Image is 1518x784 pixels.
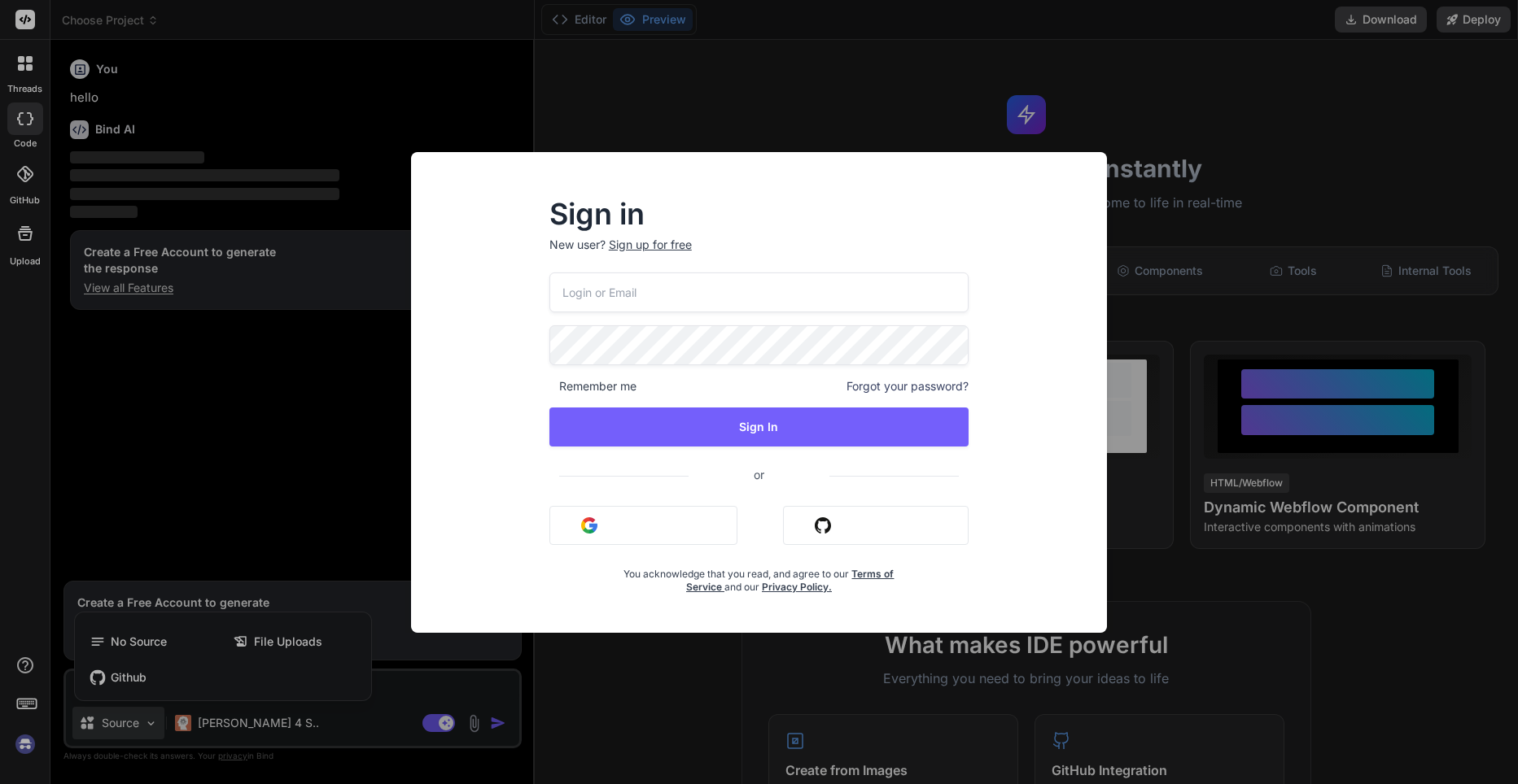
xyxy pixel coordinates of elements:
[846,378,969,394] span: Forgot your password?
[549,272,969,312] input: Login or Email
[762,581,832,593] a: Privacy Policy.
[783,506,969,545] button: Sign in with Github
[686,568,895,593] a: Terms of Service
[549,407,969,446] button: Sign In
[549,237,969,272] p: New user?
[815,517,831,534] img: github
[619,558,899,594] div: You acknowledge that you read, and agree to our and our
[581,517,597,534] img: google
[549,378,637,394] span: Remember me
[689,455,829,494] span: or
[609,237,692,253] div: Sign up for free
[549,506,737,545] button: Sign in with Google
[549,201,969,227] h2: Sign in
